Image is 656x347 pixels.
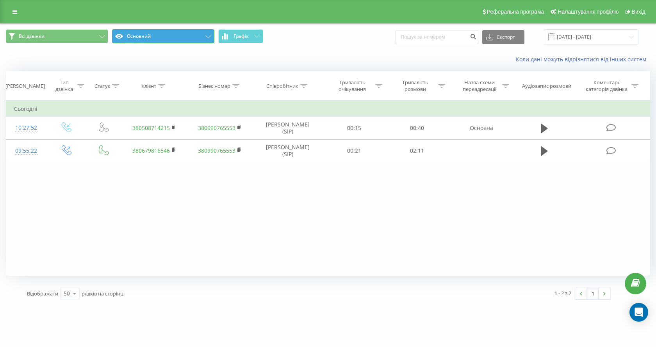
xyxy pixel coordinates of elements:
a: 380990765553 [198,147,235,154]
button: Графік [218,29,263,43]
td: 00:40 [386,117,449,139]
div: 09:55:22 [14,143,39,158]
span: Графік [234,34,249,39]
span: Реферальна програма [487,9,544,15]
td: Основна [449,117,514,139]
span: Всі дзвінки [19,33,45,39]
a: 380679816546 [132,147,170,154]
span: Вихід [632,9,645,15]
div: Тип дзвінка [53,79,75,93]
td: [PERSON_NAME] (SIP) [253,139,323,162]
div: Тривалість очікування [332,79,373,93]
a: 1 [587,288,599,299]
div: Аудіозапис розмови [522,83,571,89]
div: 1 - 2 з 2 [554,289,571,297]
td: 00:15 [323,117,386,139]
div: Open Intercom Messenger [629,303,648,322]
div: Бізнес номер [198,83,230,89]
button: Експорт [482,30,524,44]
div: Статус [94,83,110,89]
button: Основний [112,29,214,43]
td: 02:11 [386,139,449,162]
td: 00:21 [323,139,386,162]
input: Пошук за номером [396,30,478,44]
a: Коли дані можуть відрізнятися вiд інших систем [516,55,650,63]
div: Співробітник [266,83,298,89]
span: Налаштування профілю [558,9,619,15]
span: Відображати [27,290,58,297]
td: [PERSON_NAME] (SIP) [253,117,323,139]
div: Тривалість розмови [394,79,436,93]
span: рядків на сторінці [82,290,125,297]
div: Назва схеми переадресації [458,79,500,93]
td: Сьогодні [6,101,650,117]
div: Клієнт [141,83,156,89]
div: 50 [64,290,70,297]
a: 380508714215 [132,124,170,132]
div: 10:27:52 [14,120,39,135]
div: [PERSON_NAME] [5,83,45,89]
div: Коментар/категорія дзвінка [584,79,629,93]
a: 380990765553 [198,124,235,132]
button: Всі дзвінки [6,29,108,43]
